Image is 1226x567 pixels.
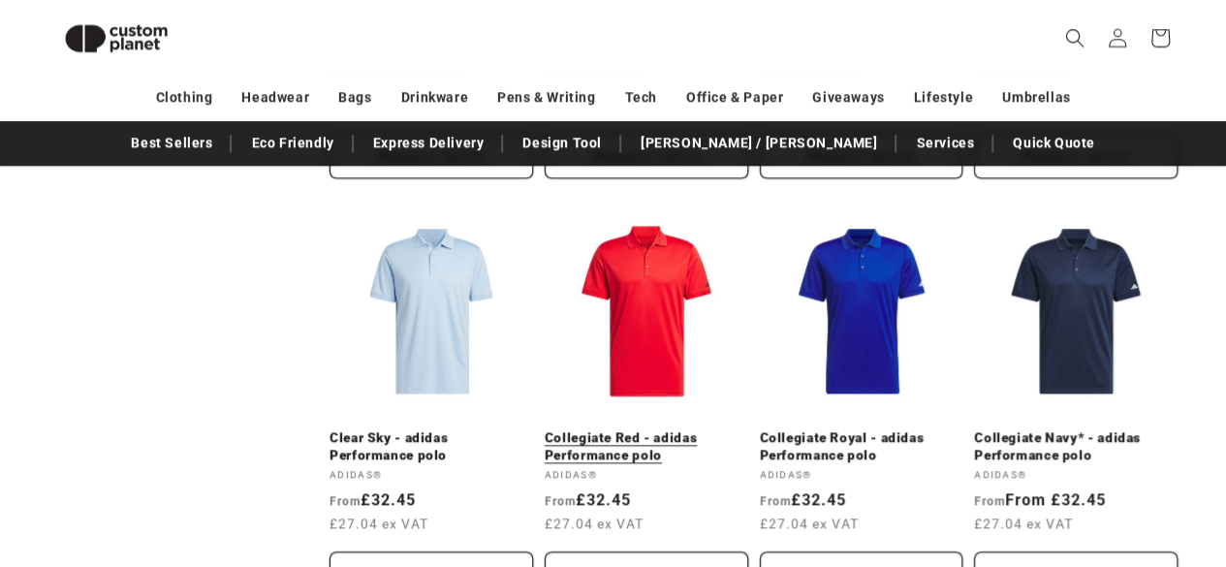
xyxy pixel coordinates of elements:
a: Services [906,126,984,160]
a: Giveaways [812,80,884,114]
a: Best Sellers [121,126,222,160]
a: Lifestyle [914,80,973,114]
a: Headwear [241,80,309,114]
iframe: Chat Widget [902,358,1226,567]
a: Express Delivery [363,126,494,160]
a: Umbrellas [1002,80,1070,114]
a: [PERSON_NAME] / [PERSON_NAME] [631,126,887,160]
a: Office & Paper [686,80,783,114]
a: Bags [338,80,371,114]
a: Collegiate Red - adidas Performance polo [545,429,748,463]
a: Quick Quote [1003,126,1105,160]
summary: Search [1053,16,1096,59]
a: Design Tool [513,126,612,160]
a: Clothing [156,80,213,114]
a: Tech [624,80,656,114]
img: Custom Planet [48,8,184,69]
a: Collegiate Royal - adidas Performance polo [760,429,963,463]
a: Drinkware [401,80,468,114]
a: Clear Sky - adidas Performance polo [330,429,533,463]
a: Eco Friendly [241,126,343,160]
a: Pens & Writing [497,80,595,114]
